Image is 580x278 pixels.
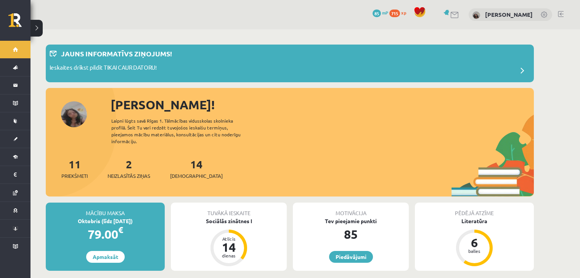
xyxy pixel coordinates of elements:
[382,10,388,16] span: mP
[50,63,157,74] p: Ieskaites drīkst pildīt TIKAI CAUR DATORU!
[108,172,150,180] span: Neizlasītās ziņas
[401,10,406,16] span: xp
[373,10,381,17] span: 85
[485,11,533,18] a: [PERSON_NAME]
[170,157,223,180] a: 14[DEMOGRAPHIC_DATA]
[46,203,165,217] div: Mācību maksa
[293,203,409,217] div: Motivācija
[415,217,534,267] a: Literatūra 6 balles
[61,157,88,180] a: 11Priekšmeti
[108,157,150,180] a: 2Neizlasītās ziņas
[61,48,172,59] p: Jauns informatīvs ziņojums!
[293,217,409,225] div: Tev pieejamie punkti
[217,241,240,253] div: 14
[415,203,534,217] div: Pēdējā atzīme
[46,225,165,243] div: 79.00
[170,172,223,180] span: [DEMOGRAPHIC_DATA]
[171,217,287,267] a: Sociālās zinātnes I Atlicis 14 dienas
[463,236,486,249] div: 6
[61,172,88,180] span: Priekšmeti
[118,224,123,235] span: €
[86,251,125,263] a: Apmaksāt
[171,203,287,217] div: Tuvākā ieskaite
[217,236,240,241] div: Atlicis
[217,253,240,258] div: dienas
[8,13,31,32] a: Rīgas 1. Tālmācības vidusskola
[472,11,480,19] img: Laura Bitina
[46,217,165,225] div: Oktobris (līdz [DATE])
[171,217,287,225] div: Sociālās zinātnes I
[329,251,373,263] a: Piedāvājumi
[50,48,530,78] a: Jauns informatīvs ziņojums! Ieskaites drīkst pildīt TIKAI CAUR DATORU!
[415,217,534,225] div: Literatūra
[111,96,534,114] div: [PERSON_NAME]!
[373,10,388,16] a: 85 mP
[389,10,410,16] a: 715 xp
[463,249,486,253] div: balles
[389,10,400,17] span: 715
[111,117,254,145] div: Laipni lūgts savā Rīgas 1. Tālmācības vidusskolas skolnieka profilā. Šeit Tu vari redzēt tuvojošo...
[293,225,409,243] div: 85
